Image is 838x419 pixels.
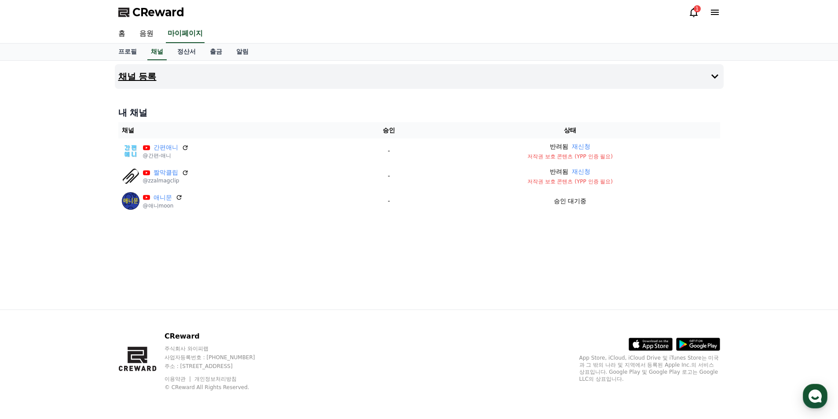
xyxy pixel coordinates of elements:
p: @애니moon [143,202,183,209]
a: 프로필 [111,44,144,60]
a: 정산서 [170,44,203,60]
p: © CReward All Rights Reserved. [165,384,272,391]
a: CReward [118,5,184,19]
span: 홈 [28,292,33,299]
a: 이용약관 [165,376,192,382]
th: 채널 [118,122,358,138]
a: 짤막클립 [154,168,178,177]
span: CReward [132,5,184,19]
a: 1 [688,7,699,18]
h4: 내 채널 [118,106,720,119]
button: 재신청 [572,142,590,151]
span: 설정 [136,292,146,299]
a: 대화 [58,279,113,301]
th: 상태 [420,122,720,138]
h4: 채널 등록 [118,72,157,81]
p: 주식회사 와이피랩 [165,345,272,352]
th: 승인 [358,122,421,138]
a: 간편애니 [154,143,178,152]
a: 홈 [111,25,132,43]
img: 애니문 [122,192,139,210]
p: 승인 대기중 [554,197,586,206]
a: 출금 [203,44,229,60]
p: 주소 : [STREET_ADDRESS] [165,363,272,370]
button: 재신청 [572,167,590,176]
a: 마이페이지 [166,25,205,43]
span: 대화 [81,292,91,299]
p: 반려됨 [550,142,568,151]
p: App Store, iCloud, iCloud Drive 및 iTunes Store는 미국과 그 밖의 나라 및 지역에서 등록된 Apple Inc.의 서비스 상표입니다. Goo... [579,354,720,383]
img: 짤막클립 [122,168,139,185]
p: 반려됨 [550,167,568,176]
p: - [361,146,417,156]
a: 개인정보처리방침 [194,376,237,382]
p: @zzalmagclip [143,177,189,184]
a: 설정 [113,279,169,301]
p: CReward [165,331,272,342]
button: 채널 등록 [115,64,724,89]
p: 저작권 보호 콘텐츠 (YPP 인증 필요) [424,153,716,160]
p: - [361,197,417,206]
p: @간편-애니 [143,152,189,159]
p: - [361,171,417,181]
a: 홈 [3,279,58,301]
a: 음원 [132,25,161,43]
div: 1 [694,5,701,12]
img: 간편애니 [122,142,139,160]
a: 채널 [147,44,167,60]
a: 알림 [229,44,256,60]
a: 애니문 [154,193,172,202]
p: 저작권 보호 콘텐츠 (YPP 인증 필요) [424,178,716,185]
p: 사업자등록번호 : [PHONE_NUMBER] [165,354,272,361]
